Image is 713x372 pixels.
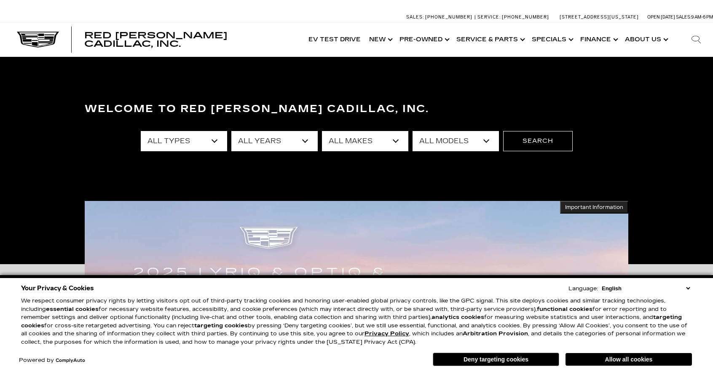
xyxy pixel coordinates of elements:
[503,131,573,151] button: Search
[560,14,639,20] a: [STREET_ADDRESS][US_STATE]
[84,31,296,48] a: Red [PERSON_NAME] Cadillac, Inc.
[474,15,551,19] a: Service: [PHONE_NUMBER]
[502,14,549,20] span: [PHONE_NUMBER]
[141,131,227,151] select: Filter by type
[676,14,691,20] span: Sales:
[463,330,528,337] strong: Arbitration Provision
[568,286,598,292] div: Language:
[17,32,59,48] img: Cadillac Dark Logo with Cadillac White Text
[528,23,576,56] a: Specials
[560,201,628,214] button: Important Information
[21,282,94,294] span: Your Privacy & Cookies
[46,306,99,313] strong: essential cookies
[600,284,692,292] select: Language Select
[621,23,671,56] a: About Us
[433,353,559,366] button: Deny targeting cookies
[452,23,528,56] a: Service & Parts
[432,314,484,321] strong: analytics cookies
[566,353,692,366] button: Allow all cookies
[395,23,452,56] a: Pre-Owned
[406,15,474,19] a: Sales: [PHONE_NUMBER]
[85,101,628,118] h3: Welcome to Red [PERSON_NAME] Cadillac, Inc.
[194,322,248,329] strong: targeting cookies
[477,14,501,20] span: Service:
[231,131,318,151] select: Filter by year
[413,131,499,151] select: Filter by model
[56,358,85,363] a: ComplyAuto
[565,204,623,211] span: Important Information
[84,30,228,49] span: Red [PERSON_NAME] Cadillac, Inc.
[365,23,395,56] a: New
[21,314,682,329] strong: targeting cookies
[406,14,424,20] span: Sales:
[19,358,85,363] div: Powered by
[21,297,692,346] p: We respect consumer privacy rights by letting visitors opt out of third-party tracking cookies an...
[576,23,621,56] a: Finance
[425,14,472,20] span: [PHONE_NUMBER]
[647,14,675,20] span: Open [DATE]
[304,23,365,56] a: EV Test Drive
[537,306,592,313] strong: functional cookies
[322,131,408,151] select: Filter by make
[691,14,713,20] span: 9 AM-6 PM
[365,330,409,337] a: Privacy Policy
